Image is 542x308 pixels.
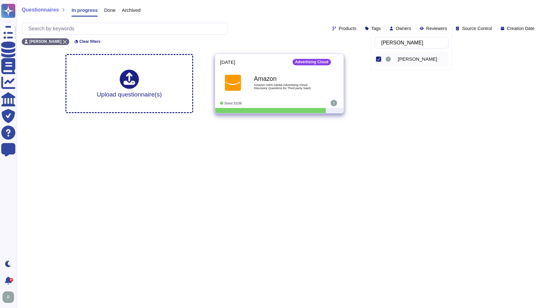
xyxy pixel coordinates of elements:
div: 9+ [9,278,13,282]
div: Advertising Cloud [292,59,331,65]
span: Creation Date [507,26,534,31]
b: Amazon [254,75,318,81]
div: Rick Brown [384,52,448,66]
span: Done [104,8,116,12]
span: Clear filters [79,40,101,43]
span: Source Control [462,26,492,31]
img: user [386,57,391,62]
span: Products [339,26,356,31]
div: Rick Brown [398,56,446,62]
span: Owners [396,26,411,31]
span: In progress [72,8,98,12]
img: user [3,291,14,303]
span: [DATE] [220,60,235,65]
input: Search by keywords [378,37,448,48]
img: Logo [225,74,241,91]
img: user [331,100,337,106]
span: [PERSON_NAME] [398,56,437,62]
span: Archived [122,8,140,12]
span: [PERSON_NAME] [29,40,62,43]
div: Upload questionnaire(s) [97,70,162,97]
input: Search by keywords [25,23,228,34]
span: Done: 31/36 [224,101,242,105]
button: user [1,290,19,304]
span: Reviewers [426,26,447,31]
span: Tags [371,26,381,31]
div: Rick Brown [384,55,395,63]
span: Questionnaires [22,7,59,12]
span: Amazon AWS Adobe Advertising Cloud Discovery Questions for Third party SaaS [254,83,318,89]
